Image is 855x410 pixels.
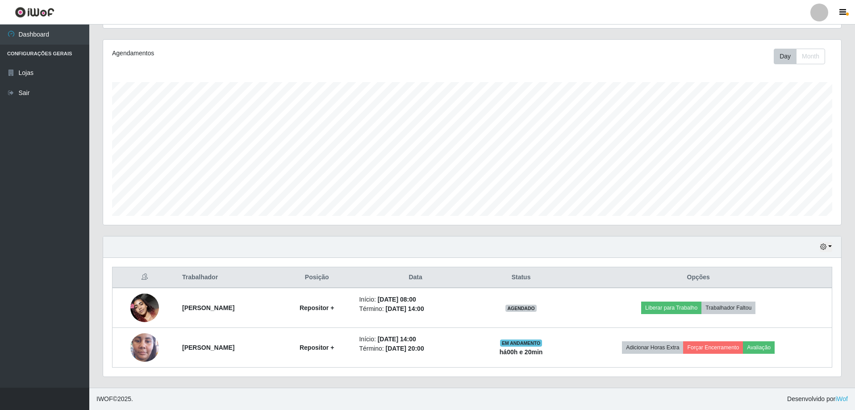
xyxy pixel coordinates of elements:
img: 1754077845101.jpeg [130,282,159,333]
strong: Repositor + [300,344,334,351]
th: Posição [280,267,354,288]
button: Forçar Encerramento [683,341,743,354]
li: Término: [359,344,471,353]
div: Toolbar with button groups [774,49,832,64]
li: Início: [359,295,471,304]
span: IWOF [96,395,113,402]
span: EM ANDAMENTO [500,340,542,347]
img: 1750177292954.jpeg [130,316,159,379]
strong: há 00 h e 20 min [500,348,543,356]
button: Day [774,49,797,64]
div: First group [774,49,825,64]
span: © 2025 . [96,394,133,404]
strong: Repositor + [300,304,334,311]
th: Status [477,267,565,288]
th: Trabalhador [177,267,280,288]
li: Início: [359,335,471,344]
time: [DATE] 20:00 [386,345,424,352]
a: iWof [835,395,848,402]
strong: [PERSON_NAME] [182,304,234,311]
th: Opções [565,267,832,288]
th: Data [354,267,477,288]
strong: [PERSON_NAME] [182,344,234,351]
span: AGENDADO [505,305,537,312]
li: Término: [359,304,471,314]
div: Agendamentos [112,49,405,58]
span: Desenvolvido por [787,394,848,404]
button: Trabalhador Faltou [701,302,755,314]
button: Month [796,49,825,64]
time: [DATE] 14:00 [378,335,416,343]
button: Avaliação [743,341,775,354]
time: [DATE] 08:00 [378,296,416,303]
time: [DATE] 14:00 [386,305,424,312]
img: CoreUI Logo [15,7,54,18]
button: Adicionar Horas Extra [622,341,683,354]
button: Liberar para Trabalho [641,302,701,314]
